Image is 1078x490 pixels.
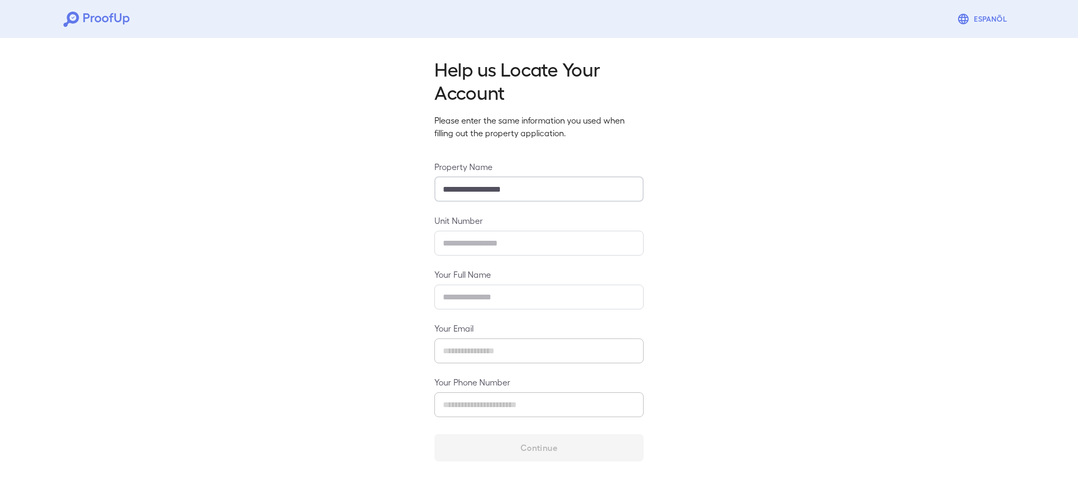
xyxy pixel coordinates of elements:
[434,161,644,173] label: Property Name
[434,57,644,103] h2: Help us Locate Your Account
[434,114,644,139] p: Please enter the same information you used when filling out the property application.
[434,322,644,334] label: Your Email
[953,8,1015,30] button: Espanõl
[434,268,644,280] label: Your Full Name
[434,214,644,227] label: Unit Number
[434,376,644,388] label: Your Phone Number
